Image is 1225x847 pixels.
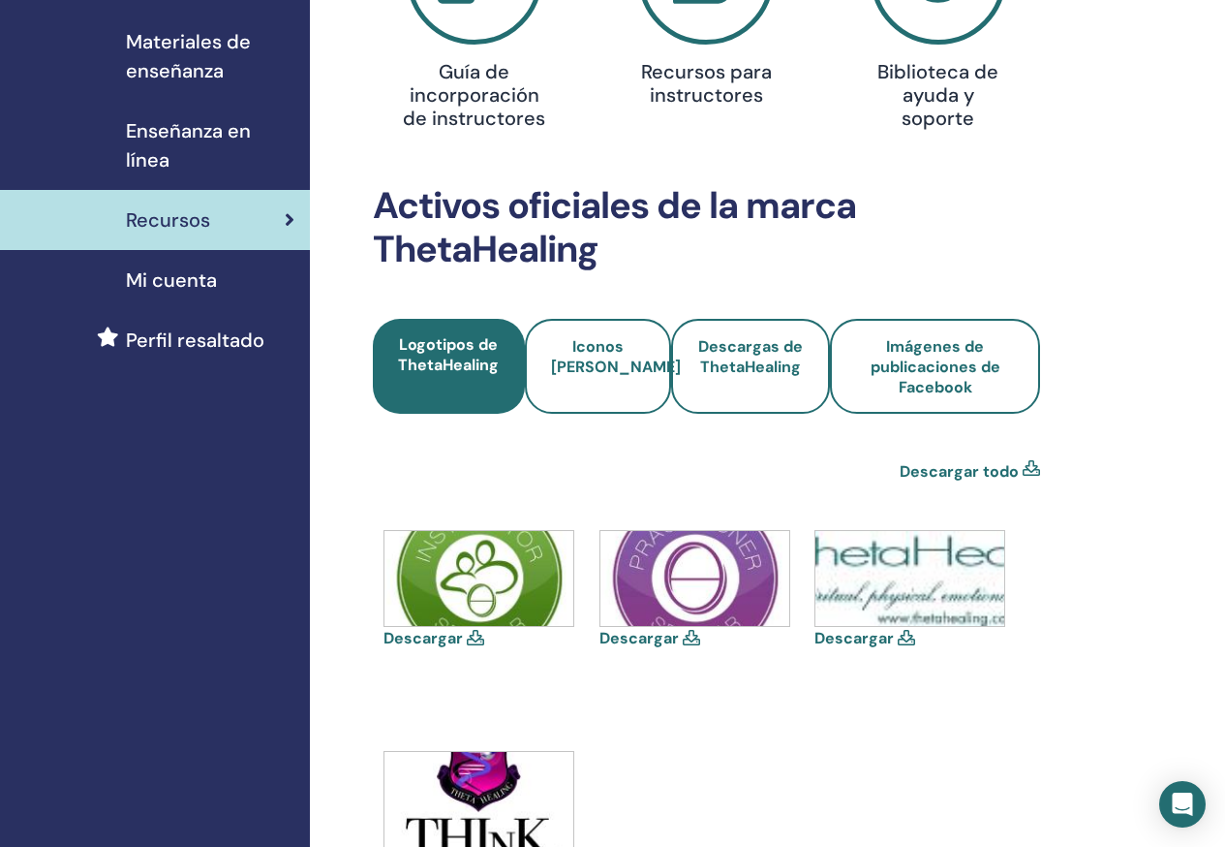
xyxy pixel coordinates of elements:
[1159,781,1206,828] div: Open Intercom Messenger
[600,531,789,626] img: icons-practitioner.jpg
[126,266,217,295] span: Mi cuenta
[815,531,1004,626] img: thetahealing-logo-a-copy.jpg
[698,336,803,377] span: Descargas de ThetaHealing
[551,336,681,377] span: Iconos [PERSON_NAME]
[830,319,1039,414] a: Imágenes de publicaciones de Facebook
[398,334,499,375] span: Logotipos de ThetaHealing
[900,460,1019,484] a: Descargar todo
[373,184,1040,272] h2: Activos oficiales de la marca ThetaHealing
[373,319,525,414] a: Logotipos de ThetaHealing
[384,531,573,626] img: icons-instructor.jpg
[525,319,671,414] a: Iconos [PERSON_NAME]
[633,60,780,107] h4: Recursos para instructores
[126,205,210,235] span: Recursos
[671,319,830,414] a: Descargas de ThetaHealing
[383,628,463,648] a: Descargar
[401,60,547,130] h4: Guía de incorporación de instructores
[871,336,1000,397] span: Imágenes de publicaciones de Facebook
[814,628,894,648] a: Descargar
[126,116,294,174] span: Enseñanza en línea
[599,628,679,648] a: Descargar
[126,326,264,355] span: Perfil resaltado
[866,60,1012,130] h4: Biblioteca de ayuda y soporte
[126,27,294,85] span: Materiales de enseñanza
[384,752,573,847] img: think-shield.jpg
